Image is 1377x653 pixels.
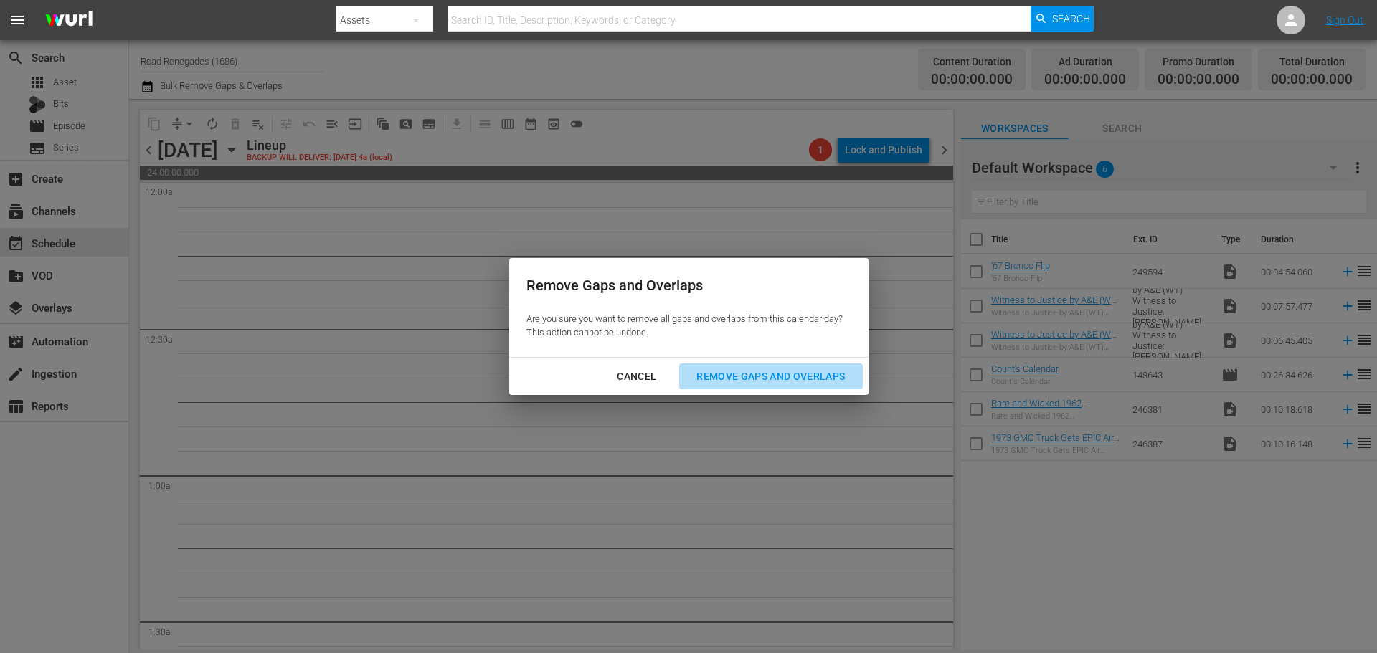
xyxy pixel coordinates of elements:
[34,4,103,37] img: ans4CAIJ8jUAAAAAAAAAAAAAAAAAAAAAAAAgQb4GAAAAAAAAAAAAAAAAAAAAAAAAJMjXAAAAAAAAAAAAAAAAAAAAAAAAgAT5G...
[1326,14,1363,26] a: Sign Out
[526,313,843,326] p: Are you sure you want to remove all gaps and overlaps from this calendar day?
[605,368,668,386] div: Cancel
[600,363,673,390] button: Cancel
[9,11,26,29] span: menu
[679,363,862,390] button: Remove Gaps and Overlaps
[1052,6,1090,32] span: Search
[685,368,856,386] div: Remove Gaps and Overlaps
[526,326,843,340] p: This action cannot be undone.
[526,275,843,296] div: Remove Gaps and Overlaps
